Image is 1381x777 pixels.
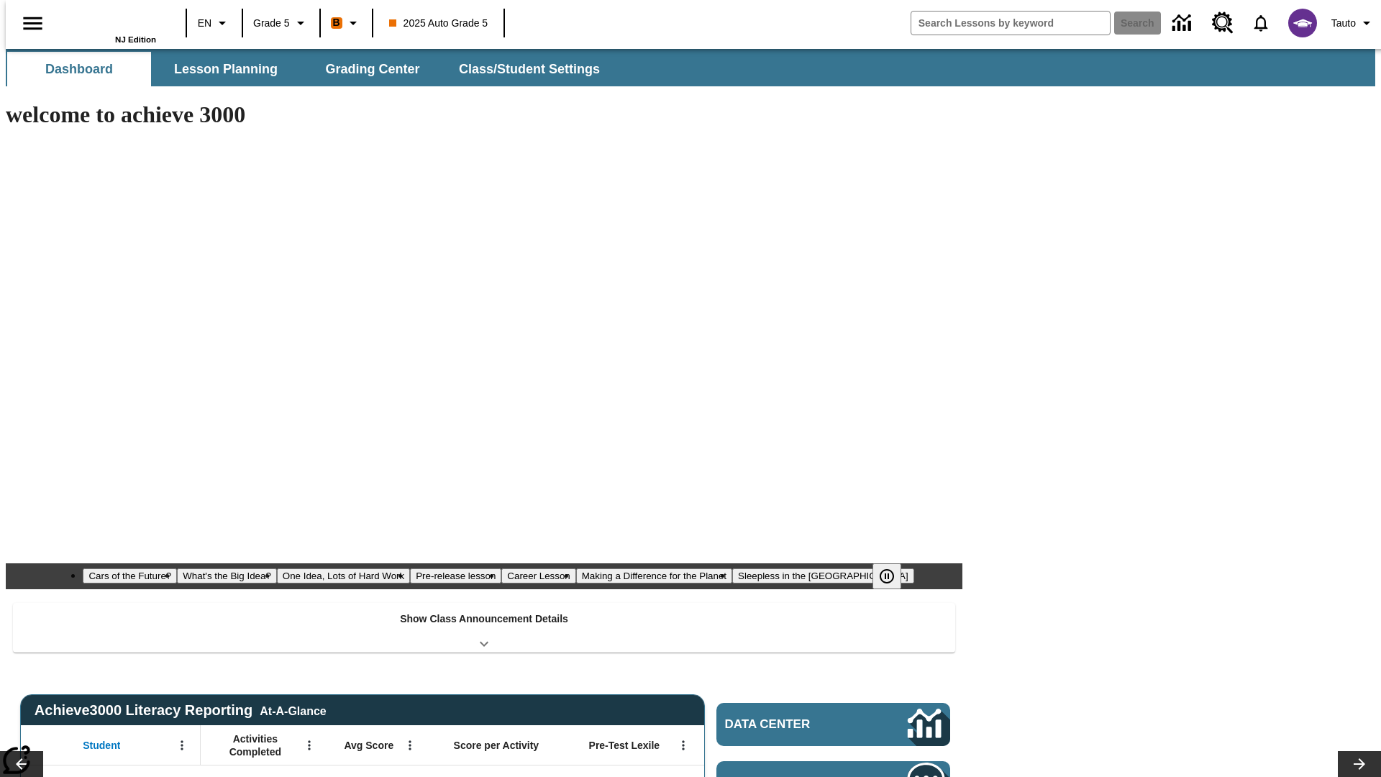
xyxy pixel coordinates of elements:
[191,10,237,36] button: Language: EN, Select a language
[12,2,54,45] button: Open side menu
[63,5,156,44] div: Home
[301,52,445,86] button: Grading Center
[589,739,660,752] span: Pre-Test Lexile
[501,568,575,583] button: Slide 5 Career Lesson
[13,603,955,653] div: Show Class Announcement Details
[344,739,393,752] span: Avg Score
[6,101,962,128] h1: welcome to achieve 3000
[400,612,568,627] p: Show Class Announcement Details
[1338,751,1381,777] button: Lesson carousel, Next
[171,735,193,756] button: Open Menu
[399,735,421,756] button: Open Menu
[673,735,694,756] button: Open Menu
[447,52,611,86] button: Class/Student Settings
[198,16,211,31] span: EN
[333,14,340,32] span: B
[1203,4,1242,42] a: Resource Center, Will open in new tab
[1242,4,1280,42] a: Notifications
[325,10,368,36] button: Boost Class color is orange. Change class color
[83,568,177,583] button: Slide 1 Cars of the Future?
[35,702,327,719] span: Achieve3000 Literacy Reporting
[716,703,950,746] a: Data Center
[872,563,901,589] button: Pause
[83,739,120,752] span: Student
[576,568,732,583] button: Slide 6 Making a Difference for the Planet
[154,52,298,86] button: Lesson Planning
[1326,10,1381,36] button: Profile/Settings
[115,35,156,44] span: NJ Edition
[6,52,613,86] div: SubNavbar
[454,739,539,752] span: Score per Activity
[253,16,290,31] span: Grade 5
[7,52,151,86] button: Dashboard
[277,568,410,583] button: Slide 3 One Idea, Lots of Hard Work
[247,10,315,36] button: Grade: Grade 5, Select a grade
[1164,4,1203,43] a: Data Center
[208,732,303,758] span: Activities Completed
[298,735,320,756] button: Open Menu
[1288,9,1317,37] img: avatar image
[389,16,488,31] span: 2025 Auto Grade 5
[260,702,326,718] div: At-A-Glance
[177,568,277,583] button: Slide 2 What's the Big Idea?
[410,568,501,583] button: Slide 4 Pre-release lesson
[1280,4,1326,42] button: Select a new avatar
[6,49,1375,86] div: SubNavbar
[725,717,860,732] span: Data Center
[872,563,916,589] div: Pause
[63,6,156,35] a: Home
[732,568,914,583] button: Slide 7 Sleepless in the Animal Kingdom
[911,12,1110,35] input: search field
[1331,16,1356,31] span: Tauto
